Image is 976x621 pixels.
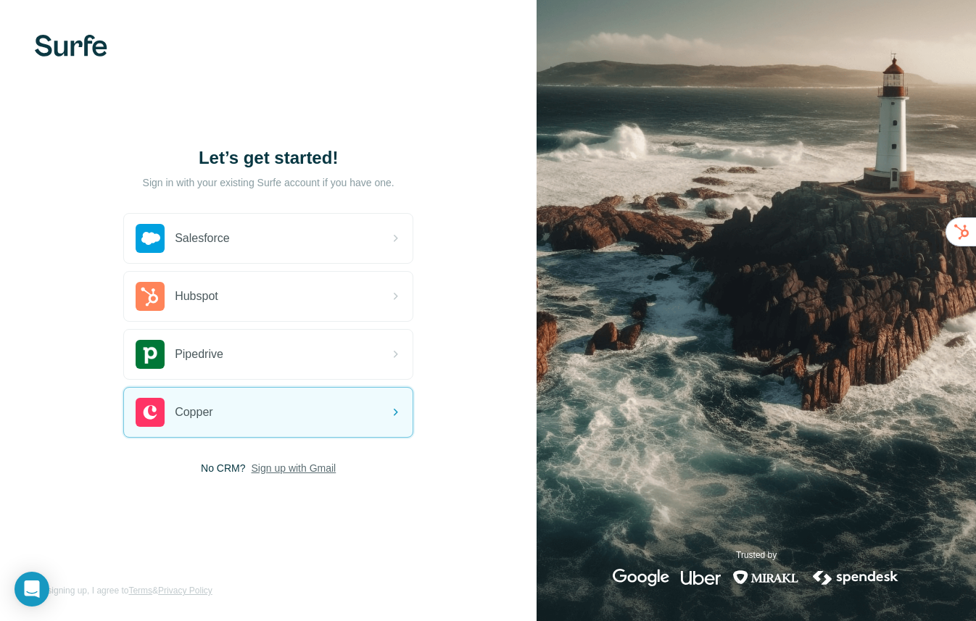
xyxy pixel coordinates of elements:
[15,572,49,607] div: Open Intercom Messenger
[136,340,165,369] img: pipedrive's logo
[35,35,107,57] img: Surfe's logo
[136,282,165,311] img: hubspot's logo
[175,230,230,247] span: Salesforce
[136,224,165,253] img: salesforce's logo
[732,569,799,586] img: mirakl's logo
[681,569,721,586] img: uber's logo
[613,569,669,586] img: google's logo
[136,398,165,427] img: copper's logo
[252,461,336,475] button: Sign up with Gmail
[143,175,394,190] p: Sign in with your existing Surfe account if you have one.
[201,461,245,475] span: No CRM?
[123,146,413,170] h1: Let’s get started!
[175,404,212,421] span: Copper
[158,585,212,596] a: Privacy Policy
[35,584,212,597] span: By signing up, I agree to &
[736,549,777,562] p: Trusted by
[175,346,223,363] span: Pipedrive
[128,585,152,596] a: Terms
[175,288,218,305] span: Hubspot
